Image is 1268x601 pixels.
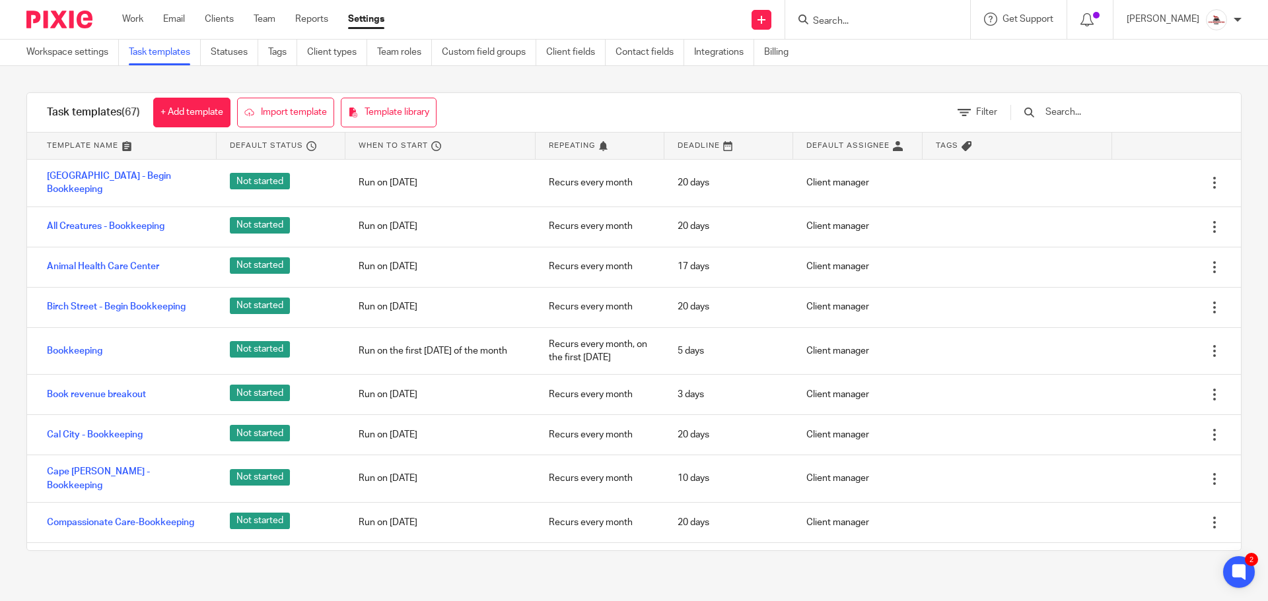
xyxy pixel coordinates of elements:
[377,40,432,65] a: Team roles
[345,506,535,539] div: Run on [DATE]
[793,166,922,199] div: Client manager
[341,98,437,127] a: Template library
[26,40,119,65] a: Workspace settings
[47,140,118,151] span: Template name
[1245,553,1258,566] div: 2
[664,210,793,243] div: 20 days
[793,378,922,411] div: Client manager
[47,220,164,233] a: All Creatures - Bookkeeping
[536,462,664,495] div: Recurs every month
[536,378,664,411] div: Recurs every month
[793,334,922,367] div: Client manager
[793,546,922,579] div: Client manager
[536,506,664,539] div: Recurs every month
[26,11,92,28] img: Pixie
[664,418,793,451] div: 20 days
[549,140,595,151] span: Repeating
[345,210,535,243] div: Run on [DATE]
[47,260,159,273] a: Animal Health Care Center
[664,166,793,199] div: 20 days
[536,290,664,323] div: Recurs every month
[230,140,303,151] span: Default status
[268,40,297,65] a: Tags
[664,462,793,495] div: 10 days
[345,378,535,411] div: Run on [DATE]
[764,40,798,65] a: Billing
[664,250,793,283] div: 17 days
[1206,9,1227,30] img: EtsyProfilePhoto.jpg
[694,40,754,65] a: Integrations
[47,516,194,529] a: Compassionate Care-Bookkeeping
[254,13,275,26] a: Team
[230,425,290,441] span: Not started
[47,344,102,358] a: Bookkeeping
[205,13,234,26] a: Clients
[793,210,922,243] div: Client manager
[295,13,328,26] a: Reports
[47,388,146,401] a: Book revenue breakout
[348,13,384,26] a: Settings
[230,469,290,486] span: Not started
[345,166,535,199] div: Run on [DATE]
[345,462,535,495] div: Run on [DATE]
[307,40,367,65] a: Client types
[1003,15,1053,24] span: Get Support
[153,98,230,127] a: + Add template
[1044,105,1198,119] input: Search...
[664,506,793,539] div: 20 days
[936,140,958,151] span: Tags
[47,428,143,441] a: Cal City - Bookkeeping
[47,465,203,492] a: Cape [PERSON_NAME] - Bookkeeping
[345,290,535,323] div: Run on [DATE]
[359,140,428,151] span: When to start
[664,290,793,323] div: 20 days
[664,334,793,367] div: 5 days
[129,40,201,65] a: Task templates
[211,40,258,65] a: Statuses
[616,40,684,65] a: Contact fields
[664,378,793,411] div: 3 days
[536,328,664,375] div: Recurs every month, on the first [DATE]
[793,290,922,323] div: Client manager
[230,385,290,401] span: Not started
[536,250,664,283] div: Recurs every month
[345,418,535,451] div: Run on [DATE]
[122,107,140,117] span: (67)
[230,257,290,274] span: Not started
[536,210,664,243] div: Recurs every month
[536,546,664,579] div: Recurs every month
[793,250,922,283] div: Client manager
[230,298,290,314] span: Not started
[345,250,535,283] div: Run on [DATE]
[546,40,606,65] a: Client fields
[536,418,664,451] div: Recurs every month
[976,108,997,117] span: Filter
[47,170,203,197] a: [GEOGRAPHIC_DATA] - Begin Bookkeeping
[345,546,535,579] div: Run on [DATE]
[1127,13,1199,26] p: [PERSON_NAME]
[536,166,664,199] div: Recurs every month
[812,16,931,28] input: Search
[678,140,720,151] span: Deadline
[442,40,536,65] a: Custom field groups
[793,418,922,451] div: Client manager
[793,462,922,495] div: Client manager
[230,341,290,358] span: Not started
[230,513,290,529] span: Not started
[47,300,186,313] a: Birch Street - Begin Bookkeeping
[163,13,185,26] a: Email
[345,334,535,367] div: Run on the first [DATE] of the month
[47,106,140,119] h1: Task templates
[230,217,290,234] span: Not started
[793,506,922,539] div: Client manager
[230,173,290,189] span: Not started
[664,546,793,579] div: 20 days
[806,140,890,151] span: Default assignee
[237,98,334,127] a: Import template
[122,13,143,26] a: Work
